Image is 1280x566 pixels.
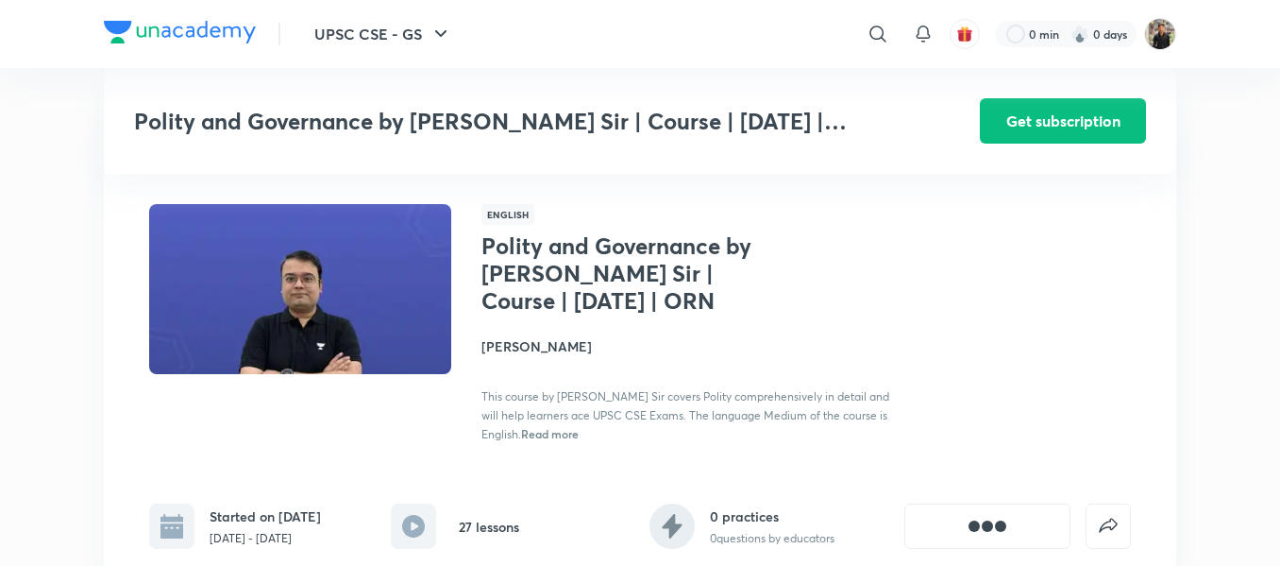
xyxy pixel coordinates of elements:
[303,15,463,53] button: UPSC CSE - GS
[481,336,904,356] h4: [PERSON_NAME]
[481,204,534,225] span: English
[210,530,321,547] p: [DATE] - [DATE]
[481,232,790,314] h1: Polity and Governance by [PERSON_NAME] Sir | Course | [DATE] | ORN
[146,202,454,376] img: Thumbnail
[956,26,973,43] img: avatar
[950,19,980,49] button: avatar
[980,98,1146,144] button: Get subscription
[904,504,1070,549] button: [object Object]
[1070,25,1089,43] img: streak
[210,506,321,526] h6: Started on [DATE]
[710,530,834,547] p: 0 questions by educators
[710,506,834,526] h6: 0 practices
[1086,504,1131,549] button: false
[1144,18,1176,50] img: Yudhishthir
[481,389,889,441] span: This course by [PERSON_NAME] Sir covers Polity comprehensively in detail and will help learners a...
[459,517,519,537] h6: 27 lessons
[104,21,256,43] img: Company Logo
[134,108,873,135] h3: Polity and Governance by [PERSON_NAME] Sir | Course | [DATE] | ORN
[521,426,579,441] span: Read more
[104,21,256,48] a: Company Logo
